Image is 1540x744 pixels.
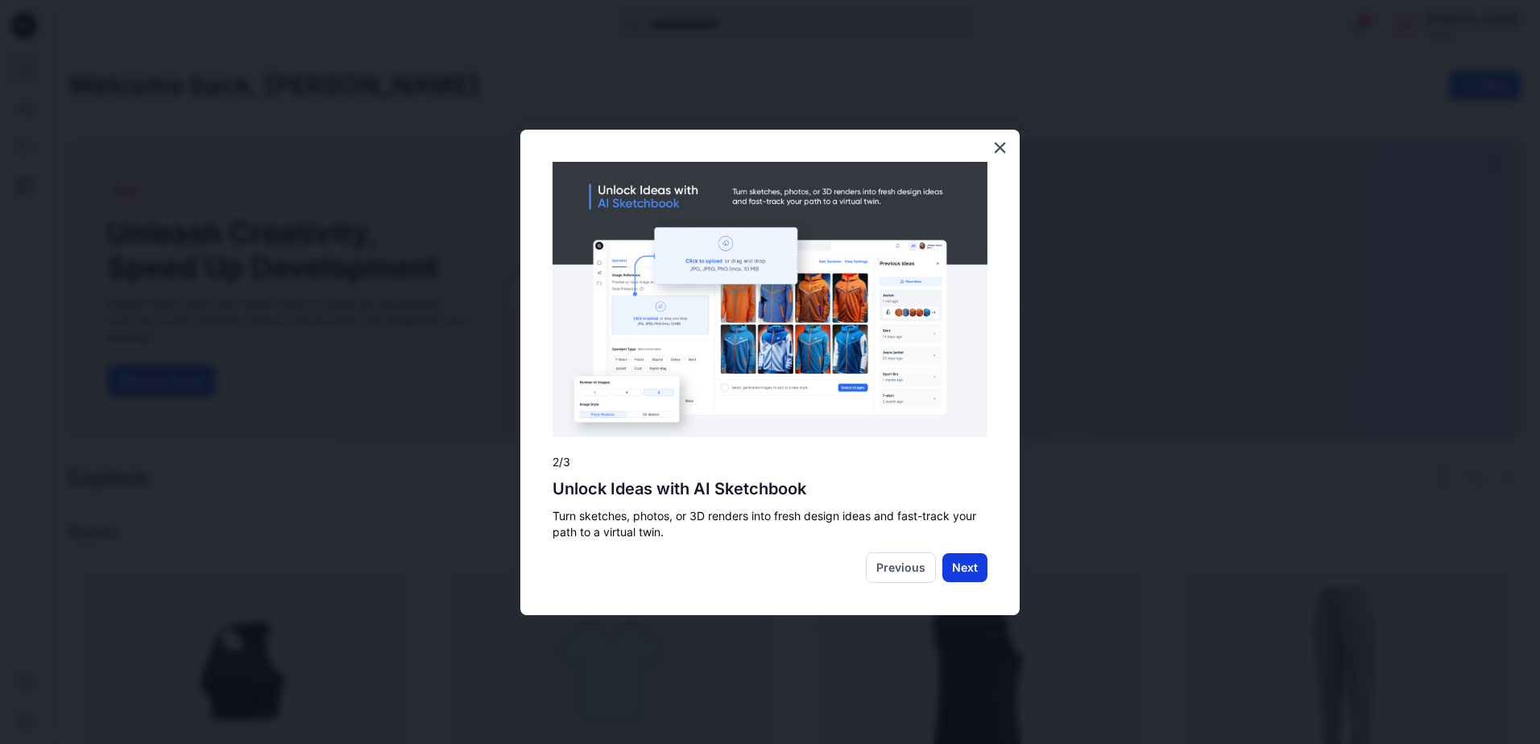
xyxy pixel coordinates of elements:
p: Turn sketches, photos, or 3D renders into fresh design ideas and fast-track your path to a virtua... [553,508,987,539]
p: 2/3 [553,454,987,470]
h2: Unlock Ideas with AI Sketchbook [553,479,987,498]
button: Next [942,553,987,582]
button: Previous [866,552,936,583]
button: Close [992,134,1008,160]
